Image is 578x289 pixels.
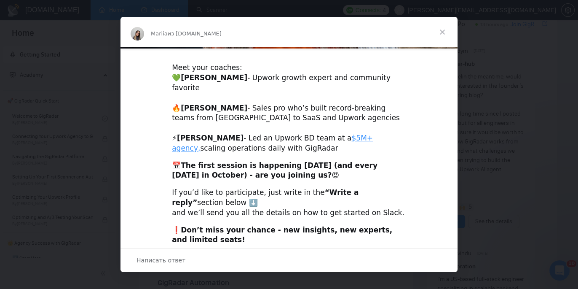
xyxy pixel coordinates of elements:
div: 📅 😍 [172,161,406,181]
span: Mariia [151,30,168,37]
span: из [DOMAIN_NAME] [168,30,222,37]
b: The first session is happening [DATE] (and every [DATE] in October) - are you joining us? [172,161,377,180]
b: [PERSON_NAME] [181,73,247,82]
a: $5M+ agency, [172,134,373,152]
img: Profile image for Mariia [131,27,144,41]
span: Написать ответ [136,255,185,266]
div: Открыть разговор и ответить [120,248,458,272]
span: Закрыть [427,17,458,47]
div: ❗ [172,225,406,246]
div: If you’d like to participate, just write in the section below ⬇️ and we’ll send you all the detai... [172,188,406,218]
b: “Write a reply” [172,188,359,207]
div: Meet your coaches: 💚 - Upwork growth expert and community favorite ​ 🔥 - Sales pro who’s built re... [172,63,406,153]
b: Don’t miss your chance - new insights, new experts, and limited seats! [172,226,392,244]
b: [PERSON_NAME] [181,104,247,112]
b: [PERSON_NAME] [177,134,244,142]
